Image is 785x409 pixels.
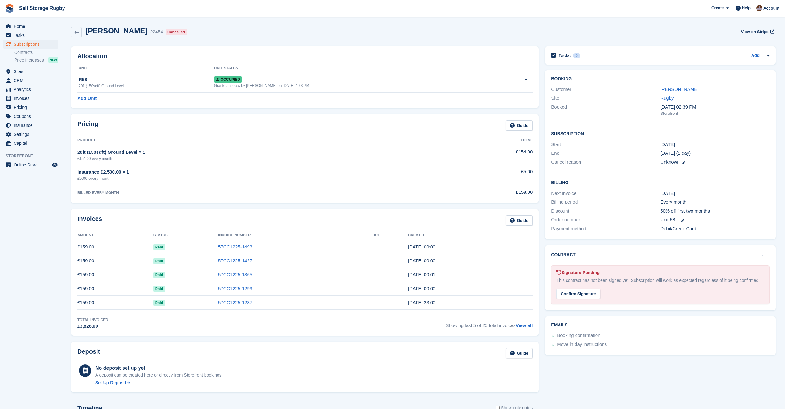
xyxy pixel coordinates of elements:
[77,240,153,254] td: £159.00
[559,53,571,58] h2: Tasks
[14,94,51,103] span: Invoices
[3,76,58,85] a: menu
[17,3,67,13] a: Self Storage Rugby
[551,208,660,215] div: Discount
[14,76,51,85] span: CRM
[14,112,51,121] span: Coupons
[741,29,768,35] span: View on Stripe
[77,156,442,161] div: £154.00 every month
[551,141,660,148] div: Start
[95,364,223,372] div: No deposit set up yet
[77,296,153,310] td: £159.00
[551,323,770,328] h2: Emails
[3,85,58,94] a: menu
[516,323,533,328] a: View all
[14,139,51,148] span: Capital
[14,40,51,49] span: Subscriptions
[3,22,58,31] a: menu
[408,286,435,291] time: 2025-04-26 23:00:47 UTC
[551,95,660,102] div: Site
[77,95,97,102] a: Add Unit
[556,269,764,276] div: Signature Pending
[218,258,252,263] a: 57CC1225-1427
[551,150,660,157] div: End
[153,230,218,240] th: Status
[95,380,126,386] div: Set Up Deposit
[408,300,435,305] time: 2025-03-26 23:00:54 UTC
[408,244,435,249] time: 2025-07-26 23:00:04 UTC
[14,121,51,130] span: Insurance
[442,145,533,165] td: £154.00
[446,317,533,330] span: Showing last 5 of 25 total invoices
[14,67,51,76] span: Sites
[408,272,435,277] time: 2025-05-26 23:01:08 UTC
[3,31,58,40] a: menu
[3,139,58,148] a: menu
[6,153,62,159] span: Storefront
[14,57,44,63] span: Price increases
[660,190,770,197] div: [DATE]
[551,86,660,93] div: Customer
[551,159,660,166] div: Cancel reason
[556,289,600,299] div: Confirm Signature
[77,348,100,358] h2: Deposit
[77,175,442,182] div: £5.00 every month
[77,282,153,296] td: £159.00
[150,28,163,36] div: 22454
[551,216,660,223] div: Order number
[660,225,770,232] div: Debit/Credit Card
[763,5,779,11] span: Account
[218,244,252,249] a: 57CC1225-1493
[153,244,165,250] span: Paid
[218,230,373,240] th: Invoice Number
[14,161,51,169] span: Online Store
[153,272,165,278] span: Paid
[751,52,760,59] a: Add
[3,94,58,103] a: menu
[408,230,533,240] th: Created
[660,159,680,165] span: Unknown
[551,225,660,232] div: Payment method
[77,136,442,145] th: Product
[5,4,14,13] img: stora-icon-8386f47178a22dfd0bd8f6a31ec36ba5ce8667c1dd55bd0f319d3a0aa187defe.svg
[48,57,58,63] div: NEW
[660,216,675,223] span: Unit 58
[214,76,242,83] span: Occupied
[660,208,770,215] div: 50% off first two months
[14,130,51,139] span: Settings
[14,85,51,94] span: Analytics
[214,83,494,88] div: Granted access by [PERSON_NAME] on [DATE] 4:33 PM
[79,83,214,89] div: 20ft (150sqft) Ground Level
[660,95,674,101] a: Rugby
[373,230,408,240] th: Due
[85,27,148,35] h2: [PERSON_NAME]
[551,252,576,258] h2: Contract
[442,165,533,185] td: £5.00
[442,136,533,145] th: Total
[557,332,600,339] div: Booking confirmation
[556,277,764,284] div: This contract has not been signed yet. Subscription will work as expected regardless of it being ...
[95,380,223,386] a: Set Up Deposit
[77,169,442,176] div: Insurance £2,500.00 × 1
[738,27,776,37] a: View on Stripe
[660,104,770,111] div: [DATE] 02:39 PM
[77,120,98,131] h2: Pricing
[14,31,51,40] span: Tasks
[14,50,58,55] a: Contracts
[551,76,770,81] h2: Booking
[660,110,770,117] div: Storefront
[214,63,494,73] th: Unit Status
[153,286,165,292] span: Paid
[14,103,51,112] span: Pricing
[153,300,165,306] span: Paid
[77,53,533,60] h2: Allocation
[660,87,698,92] a: [PERSON_NAME]
[756,5,762,11] img: Amanda Orton
[551,130,770,136] h2: Subscription
[14,57,58,63] a: Price increases NEW
[573,53,580,58] div: 0
[506,215,533,226] a: Guide
[3,67,58,76] a: menu
[77,323,108,330] div: £3,826.00
[551,104,660,117] div: Booked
